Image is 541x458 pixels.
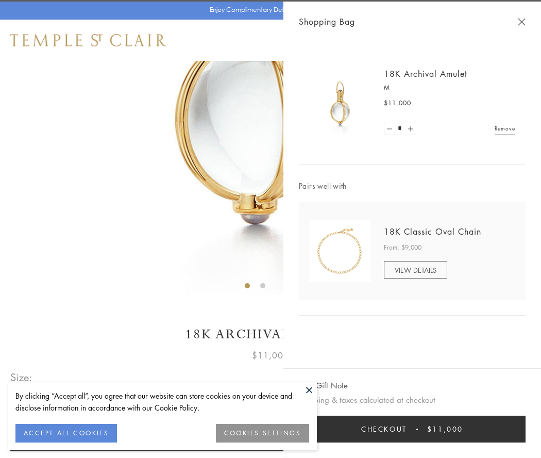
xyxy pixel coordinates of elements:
[216,424,309,443] button: COOKIES SETTINGS
[384,226,481,237] a: 18K Classic Oval Chain
[309,72,371,134] img: 18K Archival Amulet
[10,34,166,46] img: Temple St. Clair
[427,423,463,435] span: $11,000
[495,123,515,134] a: Remove
[384,83,515,93] p: M
[384,242,421,253] span: From: $9,000
[384,122,395,135] a: Set quantity to 0
[299,180,526,192] span: Pairs well with
[299,15,355,28] span: Shopping Bag
[252,349,289,362] span: $11,000
[15,390,309,414] div: By clicking “Accept all”, you agree that our website can store cookies on your device and disclos...
[518,18,526,26] button: Close Shopping Bag
[10,369,33,386] span: Size:
[309,220,371,282] img: N88865-OV18
[361,423,407,435] span: Checkout
[15,424,117,443] button: ACCEPT ALL COOKIES
[384,68,467,79] a: 18K Archival Amulet
[10,325,531,343] h1: 18K Archival Amulet
[405,122,415,135] a: Set quantity to 2
[384,98,411,108] span: $11,000
[299,416,526,443] button: Checkout $11,000
[299,394,526,406] p: Shipping & taxes calculated at checkout
[299,379,348,392] button: Add Gift Note
[210,5,327,15] p: Enjoy Complimentary Delivery & Returns
[384,261,447,279] a: VIEW DETAILS
[395,265,436,275] span: VIEW DETAILS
